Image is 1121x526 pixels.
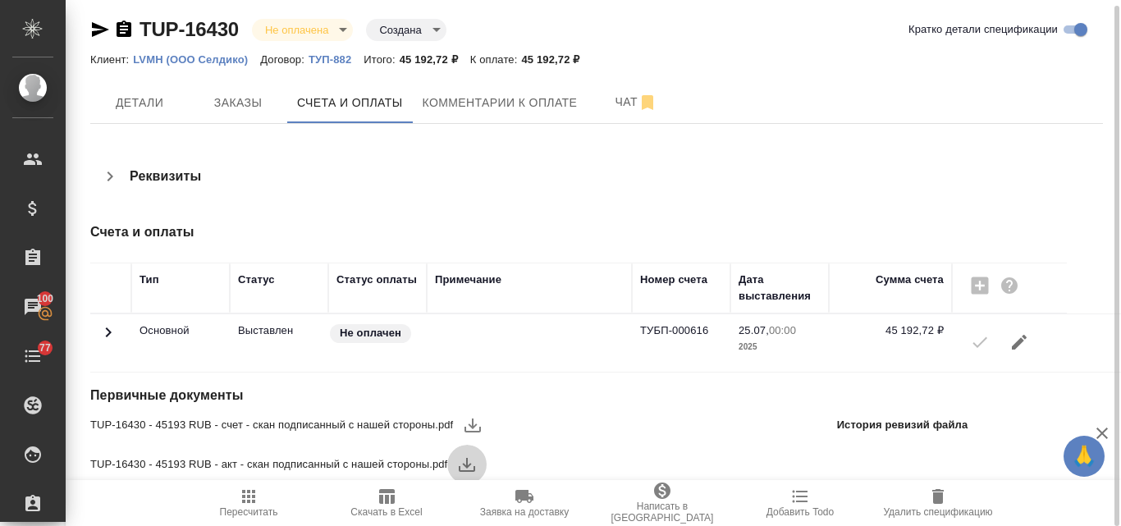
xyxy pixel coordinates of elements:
[638,93,657,112] svg: Отписаться
[739,324,769,336] p: 25.07,
[480,506,569,518] span: Заявка на доставку
[739,339,821,355] p: 2025
[876,272,944,288] div: Сумма счета
[340,325,401,341] p: Не оплачен
[869,480,1007,526] button: Удалить спецификацию
[521,53,592,66] p: 45 192,72 ₽
[400,53,470,66] p: 45 192,72 ₽
[374,23,426,37] button: Создана
[133,52,260,66] a: LVMH (ООО Селдико)
[30,340,61,356] span: 77
[140,18,239,40] a: TUP-16430
[336,272,417,288] div: Статус оплаты
[238,322,320,339] p: Все изменения в спецификации заблокированы
[252,19,353,41] div: Не оплачена
[297,93,403,113] span: Счета и оплаты
[90,53,133,66] p: Клиент:
[350,506,422,518] span: Скачать в Excel
[632,314,730,372] td: ТУБП-000616
[309,53,364,66] p: ТУП-882
[90,222,974,242] h4: Счета и оплаты
[90,456,447,473] span: TUP-16430 - 45193 RUB - акт - скан подписанный с нашей стороны.pdf
[1064,436,1105,477] button: 🙏
[435,272,501,288] div: Примечание
[131,314,230,372] td: Основной
[309,52,364,66] a: ТУП-882
[90,20,110,39] button: Скопировать ссылку для ЯМессенджера
[837,417,968,433] p: История ревизий файла
[603,501,721,524] span: Написать в [GEOGRAPHIC_DATA]
[90,386,974,405] h4: Первичные документы
[133,53,260,66] p: LVMH (ООО Селдико)
[114,20,134,39] button: Скопировать ссылку
[4,286,62,327] a: 100
[908,21,1058,38] span: Кратко детали спецификации
[1070,439,1098,473] span: 🙏
[829,314,952,372] td: 45 192,72 ₽
[130,167,201,186] h4: Реквизиты
[180,480,318,526] button: Пересчитать
[90,417,453,433] span: TUP-16430 - 45193 RUB - счет - скан подписанный с нашей стороны.pdf
[199,93,277,113] span: Заказы
[597,92,675,112] span: Чат
[739,272,821,304] div: Дата выставления
[470,53,522,66] p: К оплате:
[366,19,446,41] div: Не оплачена
[731,480,869,526] button: Добавить Todo
[593,480,731,526] button: Написать в [GEOGRAPHIC_DATA]
[4,336,62,377] a: 77
[423,93,578,113] span: Комментарии к оплате
[769,324,796,336] p: 00:00
[318,480,455,526] button: Скачать в Excel
[140,272,159,288] div: Тип
[364,53,399,66] p: Итого:
[27,290,64,307] span: 100
[238,272,275,288] div: Статус
[1000,322,1039,362] button: Редактировать
[98,332,118,345] span: Toggle Row Expanded
[766,506,834,518] span: Добавить Todo
[260,53,309,66] p: Договор:
[100,93,179,113] span: Детали
[883,506,992,518] span: Удалить спецификацию
[455,480,593,526] button: Заявка на доставку
[220,506,278,518] span: Пересчитать
[640,272,707,288] div: Номер счета
[260,23,333,37] button: Не оплачена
